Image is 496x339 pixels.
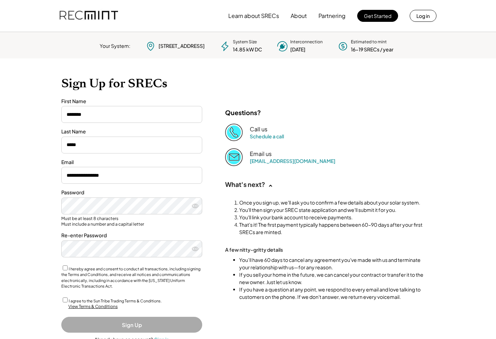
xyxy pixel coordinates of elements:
li: If you sell your home in the future, we can cancel your contract or transfer it to the new owner.... [239,271,426,286]
a: [EMAIL_ADDRESS][DOMAIN_NAME] [250,158,335,164]
div: Email us [250,150,272,158]
img: recmint-logotype%403x.png [60,4,118,28]
button: Log in [410,10,436,22]
div: [DATE] [290,46,305,53]
button: Partnering [318,9,346,23]
div: Call us [250,126,267,133]
div: Password [61,189,202,196]
h1: Sign Up for SRECs [61,76,435,91]
div: 14.85 kW DC [233,46,262,53]
div: View Terms & Conditions [68,304,118,310]
li: Once you sign up, we'll ask you to confirm a few details about your solar system. [239,199,426,206]
div: Interconnection [290,39,323,45]
div: 16-19 SRECs / year [351,46,393,53]
img: Email%202%403x.png [225,148,243,166]
div: What's next? [225,180,265,188]
div: [STREET_ADDRESS] [159,43,205,50]
div: Estimated to mint [351,39,387,45]
li: If you have a question at any point, we respond to every email and love talking to customers on t... [239,286,426,301]
div: A few nitty-gritty details [225,246,296,253]
button: Learn about SRECs [228,9,279,23]
div: Questions? [225,108,261,117]
div: Your System: [100,43,130,50]
button: About [291,9,307,23]
a: Schedule a call [250,133,284,139]
div: Re-enter Password [61,232,202,239]
button: Get Started [357,10,398,22]
li: You'll link your bank account to receive payments. [239,214,426,221]
li: You’ll have 60 days to cancel any agreement you've made with us and terminate your relationship w... [239,256,426,271]
button: Sign Up [61,317,202,333]
li: That's it! The first payment typically happens between 60-90 days after your first SRECs are minted. [239,221,426,236]
div: Must be at least 8 characters Must include a number and a capital letter [61,216,202,227]
div: System Size [233,39,257,45]
img: Phone%20copy%403x.png [225,124,243,141]
li: You'll then sign your SREC state application and we'll submit it for you. [239,206,426,214]
div: Email [61,159,202,166]
div: Last Name [61,128,202,135]
label: I hereby agree and consent to conduct all transactions, including signing the Terms and Condition... [61,266,200,289]
label: I agree to the Sun Tribe Trading Terms & Conditions. [69,299,162,303]
div: First Name [61,98,202,105]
